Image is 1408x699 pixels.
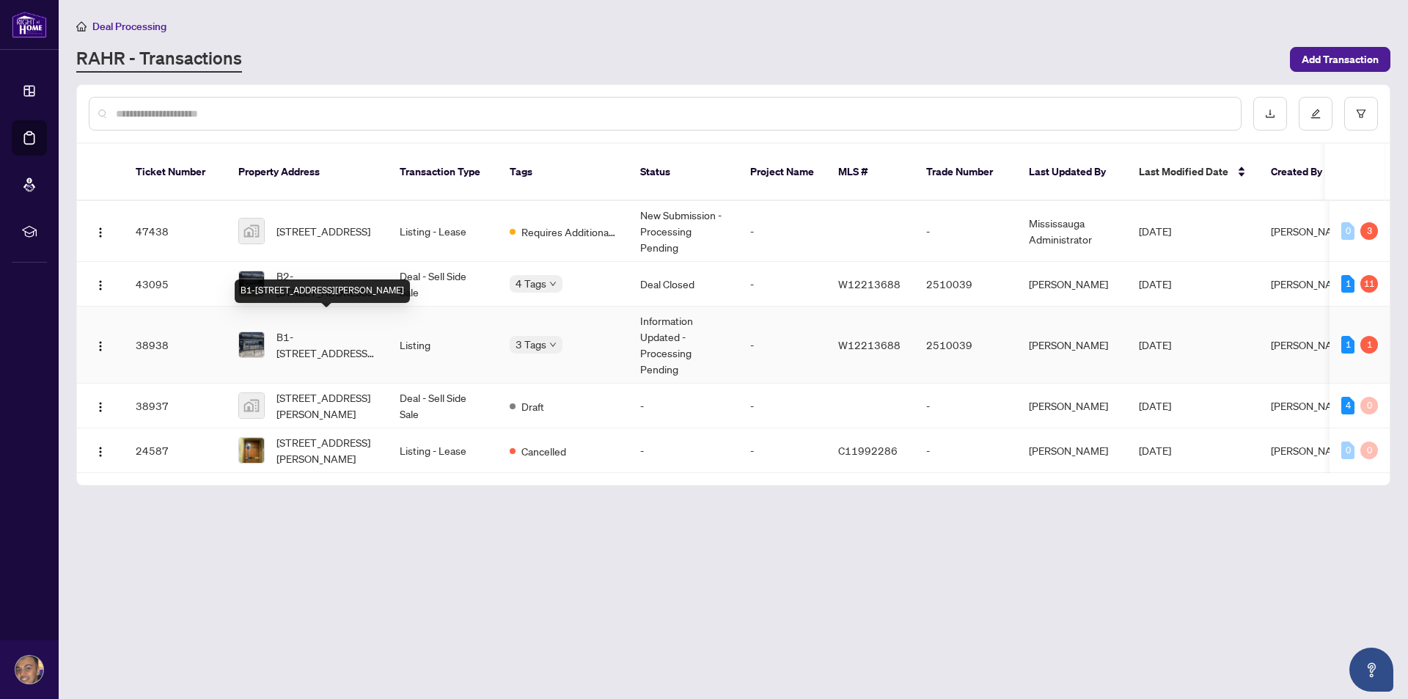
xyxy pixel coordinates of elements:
[1139,164,1228,180] span: Last Modified Date
[628,201,738,262] td: New Submission - Processing Pending
[1139,444,1171,457] span: [DATE]
[1139,338,1171,351] span: [DATE]
[1290,47,1390,72] button: Add Transaction
[1310,109,1321,119] span: edit
[276,329,376,361] span: B1-[STREET_ADDRESS][PERSON_NAME]
[1341,442,1354,459] div: 0
[388,428,498,473] td: Listing - Lease
[95,401,106,413] img: Logo
[1299,97,1332,131] button: edit
[738,428,826,473] td: -
[388,201,498,262] td: Listing - Lease
[738,262,826,307] td: -
[124,201,227,262] td: 47438
[1017,201,1127,262] td: Mississauga Administrator
[76,46,242,73] a: RAHR - Transactions
[95,279,106,291] img: Logo
[95,340,106,352] img: Logo
[235,279,410,303] div: B1-[STREET_ADDRESS][PERSON_NAME]
[124,262,227,307] td: 43095
[89,219,112,243] button: Logo
[1360,397,1378,414] div: 0
[1360,336,1378,354] div: 1
[838,277,901,290] span: W12213688
[1349,648,1393,692] button: Open asap
[498,144,628,201] th: Tags
[1127,144,1259,201] th: Last Modified Date
[628,307,738,384] td: Information Updated - Processing Pending
[276,434,376,466] span: [STREET_ADDRESS][PERSON_NAME]
[124,307,227,384] td: 38938
[1265,109,1275,119] span: download
[838,338,901,351] span: W12213688
[1341,275,1354,293] div: 1
[15,656,43,684] img: Profile Icon
[388,384,498,428] td: Deal - Sell Side Sale
[738,307,826,384] td: -
[124,428,227,473] td: 24587
[1017,384,1127,428] td: [PERSON_NAME]
[1017,262,1127,307] td: [PERSON_NAME]
[388,144,498,201] th: Transaction Type
[388,307,498,384] td: Listing
[1017,144,1127,201] th: Last Updated By
[826,144,914,201] th: MLS #
[516,275,546,292] span: 4 Tags
[276,223,370,239] span: [STREET_ADDRESS]
[1259,144,1347,201] th: Created By
[838,444,898,457] span: C11992286
[914,262,1017,307] td: 2510039
[95,446,106,458] img: Logo
[914,144,1017,201] th: Trade Number
[1253,97,1287,131] button: download
[12,11,47,38] img: logo
[914,428,1017,473] td: -
[1139,224,1171,238] span: [DATE]
[628,428,738,473] td: -
[239,393,264,418] img: thumbnail-img
[1139,399,1171,412] span: [DATE]
[628,262,738,307] td: Deal Closed
[1017,428,1127,473] td: [PERSON_NAME]
[1360,442,1378,459] div: 0
[124,384,227,428] td: 38937
[1341,336,1354,354] div: 1
[1271,277,1350,290] span: [PERSON_NAME]
[239,332,264,357] img: thumbnail-img
[89,439,112,462] button: Logo
[92,20,166,33] span: Deal Processing
[239,438,264,463] img: thumbnail-img
[1341,222,1354,240] div: 0
[914,384,1017,428] td: -
[89,394,112,417] button: Logo
[89,333,112,356] button: Logo
[628,144,738,201] th: Status
[738,201,826,262] td: -
[521,443,566,459] span: Cancelled
[227,144,388,201] th: Property Address
[1271,399,1350,412] span: [PERSON_NAME]
[276,389,376,422] span: [STREET_ADDRESS][PERSON_NAME]
[1360,275,1378,293] div: 11
[521,224,617,240] span: Requires Additional Docs
[276,268,376,300] span: B2-[STREET_ADDRESS][PERSON_NAME]
[549,341,557,348] span: down
[1356,109,1366,119] span: filter
[76,21,87,32] span: home
[914,201,1017,262] td: -
[1271,224,1350,238] span: [PERSON_NAME]
[914,307,1017,384] td: 2510039
[239,219,264,244] img: thumbnail-img
[549,280,557,288] span: down
[95,227,106,238] img: Logo
[124,144,227,201] th: Ticket Number
[239,271,264,296] img: thumbnail-img
[388,262,498,307] td: Deal - Sell Side Sale
[1302,48,1379,71] span: Add Transaction
[1139,277,1171,290] span: [DATE]
[89,272,112,296] button: Logo
[628,384,738,428] td: -
[516,336,546,353] span: 3 Tags
[1341,397,1354,414] div: 4
[738,384,826,428] td: -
